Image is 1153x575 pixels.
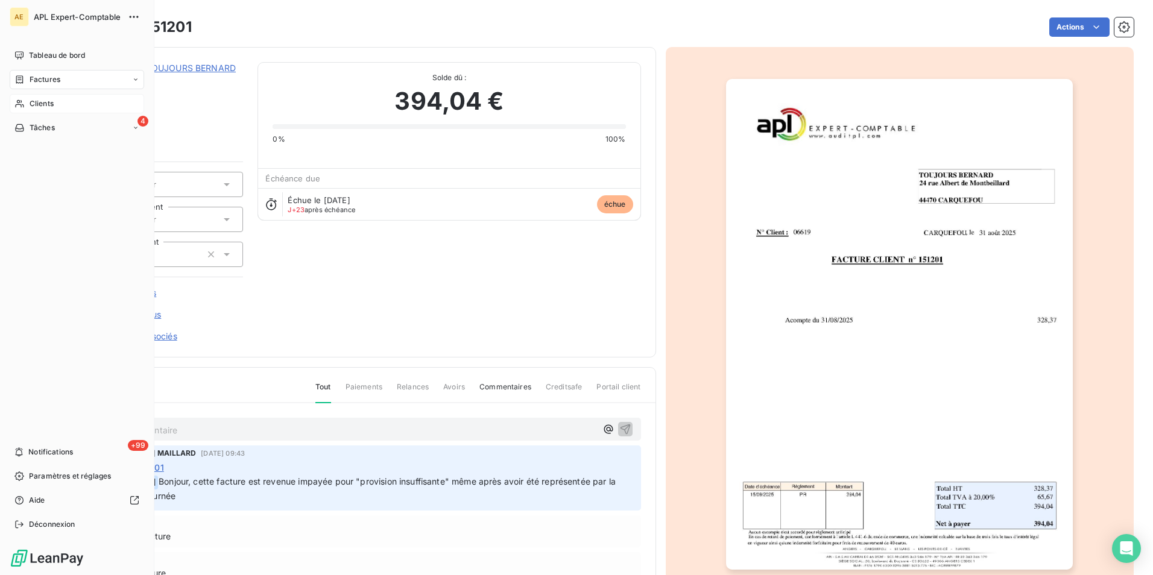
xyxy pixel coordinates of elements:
span: échue [597,195,633,213]
span: APL Expert-Comptable [34,12,121,22]
span: Commentaires [479,382,531,402]
span: 394,04 € [394,83,504,119]
span: Bonjour, cette facture est revenue impayée pour "provision insuffisante" même après avoir été rep... [83,476,618,501]
span: Aide [29,495,45,506]
span: +99 [128,440,148,451]
span: 100% [605,134,626,145]
span: [DATE] 09:43 [201,450,245,457]
span: Tout [315,382,331,403]
span: Portail client [596,382,640,402]
div: AE [10,7,29,27]
a: 90661900 - TOUJOURS BERNARD [95,63,236,73]
div: Open Intercom Messenger [1112,534,1141,563]
img: invoice_thumbnail [726,79,1073,570]
span: 4 [137,116,148,127]
span: Solde dû : [273,72,625,83]
button: Actions [1049,17,1110,37]
span: Échue le [DATE] [288,195,350,205]
span: Creditsafe [546,382,583,402]
span: Tâches [30,122,55,133]
span: Factures [30,74,60,85]
a: Aide [10,491,144,510]
span: Notifications [28,447,73,457]
span: 90661900 [95,77,243,86]
span: Paramètres et réglages [29,471,111,482]
span: Paiements [346,382,382,402]
span: Relances [397,382,429,402]
span: Tableau de bord [29,50,85,61]
img: Logo LeanPay [10,548,84,568]
span: Avoirs [443,382,465,402]
span: 0% [273,134,285,145]
span: Échéance due [265,174,320,183]
span: Clients [30,98,54,109]
span: J+23 [288,206,305,214]
span: Déconnexion [29,519,75,530]
span: après échéance [288,206,355,213]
